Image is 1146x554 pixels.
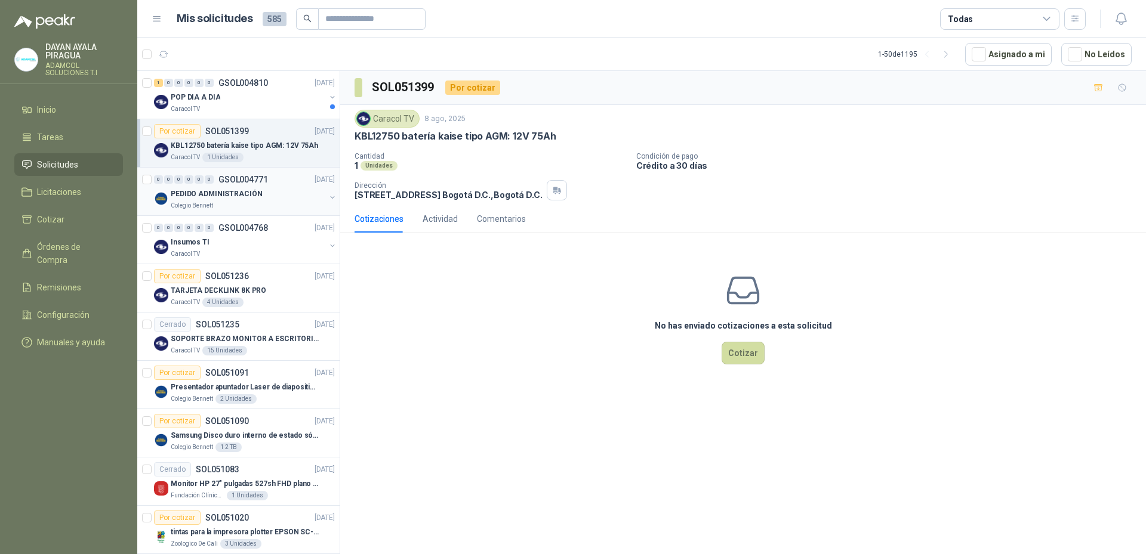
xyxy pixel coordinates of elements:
img: Company Logo [154,530,168,544]
a: Órdenes de Compra [14,236,123,271]
div: Caracol TV [355,110,420,128]
p: Caracol TV [171,249,200,259]
div: 1 - 50 de 1195 [878,45,956,64]
img: Company Logo [357,112,370,125]
div: 1 Unidades [202,153,244,162]
p: Caracol TV [171,298,200,307]
div: 0 [184,224,193,232]
p: [DATE] [315,174,335,185]
div: 0 [154,224,163,232]
p: [DATE] [315,464,335,475]
p: PEDIDO ADMINISTRACIÓN [171,188,262,200]
p: KBL12750 batería kaise tipo AGM: 12V 75Ah [171,140,318,151]
div: 0 [164,224,173,232]
a: 0 0 0 0 0 0 GSOL004771[DATE] Company LogoPEDIDO ADMINISTRACIÓNColegio Bennett [154,172,337,211]
p: SOL051235 [196,320,239,329]
p: Zoologico De Cali [171,539,218,549]
p: SOL051090 [205,417,249,425]
div: 0 [195,79,204,87]
div: 0 [205,175,214,184]
a: Tareas [14,126,123,148]
a: CerradoSOL051235[DATE] Company LogoSOPORTE BRAZO MONITOR A ESCRITORIO NBF80Caracol TV15 Unidades [137,312,340,361]
p: POP DIA A DIA [171,92,220,103]
div: 0 [164,175,173,184]
a: Cotizar [14,208,123,231]
p: SOPORTE BRAZO MONITOR A ESCRITORIO NBF80 [171,333,319,345]
span: search [303,14,312,23]
p: SOL051236 [205,272,249,280]
a: Por cotizarSOL051399[DATE] Company LogoKBL12750 batería kaise tipo AGM: 12V 75AhCaracol TV1 Unidades [137,119,340,168]
p: Colegio Bennett [171,394,213,404]
span: Solicitudes [37,158,78,171]
div: 0 [205,224,214,232]
h3: SOL051399 [372,78,436,97]
p: TARJETA DECKLINK 8K PRO [171,285,266,296]
button: Cotizar [722,342,765,364]
div: 0 [174,79,183,87]
div: Por cotizar [154,510,201,525]
p: KBL12750 batería kaise tipo AGM: 12V 75Ah [355,130,556,143]
img: Company Logo [154,240,168,254]
p: [DATE] [315,367,335,379]
span: Cotizar [37,213,64,226]
p: [DATE] [315,512,335,524]
img: Company Logo [154,288,168,302]
span: Manuales y ayuda [37,336,105,349]
p: Caracol TV [171,346,200,355]
a: Manuales y ayuda [14,331,123,354]
div: Cotizaciones [355,212,403,225]
div: Por cotizar [154,366,201,380]
p: SOL051020 [205,513,249,522]
div: 3 Unidades [220,539,261,549]
img: Company Logo [15,48,38,71]
h3: No has enviado cotizaciones a esta solicitud [655,319,832,332]
div: 0 [174,224,183,232]
p: Condición de pago [636,152,1141,160]
img: Company Logo [154,191,168,206]
p: Monitor HP 27" pulgadas 527sh FHD plano negro [171,478,319,490]
div: 1 [154,79,163,87]
p: GSOL004771 [218,175,268,184]
a: Solicitudes [14,153,123,176]
div: 0 [184,79,193,87]
p: Colegio Bennett [171,201,213,211]
a: Por cotizarSOL051020[DATE] Company Logotintas para la impresora plotter EPSON SC-T3100Zoologico D... [137,506,340,554]
p: [DATE] [315,416,335,427]
div: 0 [195,224,204,232]
div: 15 Unidades [202,346,247,355]
p: SOL051083 [196,465,239,473]
p: GSOL004810 [218,79,268,87]
span: Inicio [37,103,56,116]
div: 0 [154,175,163,184]
div: Por cotizar [445,81,500,95]
a: Por cotizarSOL051091[DATE] Company LogoPresentador apuntador Laser de diapositivas Wireless USB 2... [137,361,340,409]
div: 1 2 TB [215,442,242,452]
div: 4 Unidades [202,298,244,307]
div: 0 [205,79,214,87]
img: Company Logo [154,143,168,157]
p: DAYAN AYALA PIRAGUA [45,43,123,60]
div: Por cotizar [154,269,201,283]
div: Unidades [361,161,398,171]
span: Remisiones [37,281,81,294]
div: 0 [184,175,193,184]
p: [DATE] [315,78,335,89]
img: Company Logo [154,433,168,447]
p: [DATE] [315,222,335,234]
img: Company Logo [154,385,168,399]
a: Por cotizarSOL051236[DATE] Company LogoTARJETA DECKLINK 8K PROCaracol TV4 Unidades [137,264,340,312]
button: Asignado a mi [965,43,1052,66]
a: Licitaciones [14,181,123,203]
a: Inicio [14,98,123,121]
h1: Mis solicitudes [177,10,253,27]
p: [DATE] [315,271,335,282]
a: Por cotizarSOL051090[DATE] Company LogoSamsung Disco duro interno de estado sólido 990 PRO SSD NV... [137,409,340,457]
img: Company Logo [154,95,168,109]
div: Cerrado [154,462,191,476]
div: 2 Unidades [215,394,257,404]
div: 1 Unidades [227,491,268,500]
div: Actividad [423,212,458,225]
div: Por cotizar [154,414,201,428]
p: SOL051091 [205,369,249,377]
p: SOL051399 [205,127,249,135]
